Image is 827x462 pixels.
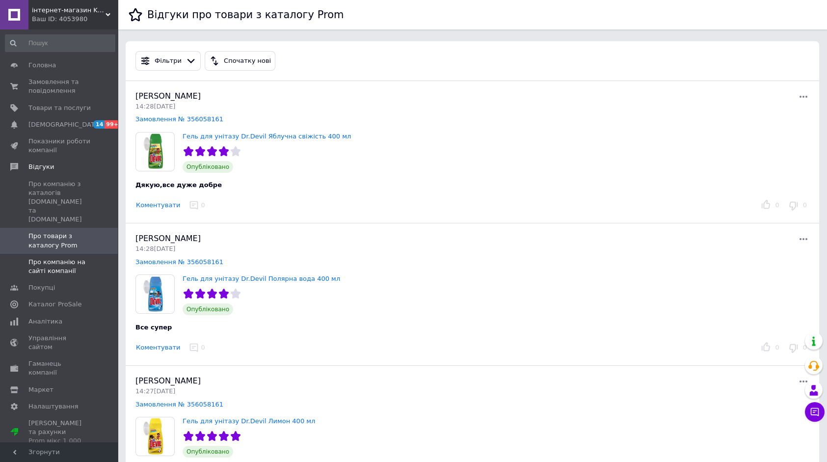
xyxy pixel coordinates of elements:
[28,385,53,394] span: Маркет
[183,161,233,173] span: Опубліковано
[28,334,91,352] span: Управління сайтом
[135,401,223,408] a: Замовлення № 356058161
[135,234,201,243] span: [PERSON_NAME]
[28,317,62,326] span: Аналітика
[805,402,825,422] button: Чат з покупцем
[135,258,223,266] a: Замовлення № 356058161
[28,300,81,309] span: Каталог ProSale
[147,9,344,21] h1: Відгуки про товари з каталогу Prom
[183,303,233,315] span: Опубліковано
[135,181,222,189] span: Дякую,все дуже добре
[32,15,118,24] div: Ваш ID: 4053980
[135,115,223,123] a: Замовлення № 356058161
[28,232,91,249] span: Про товари з каталогу Prom
[135,376,201,385] span: [PERSON_NAME]
[135,103,175,110] span: 14:28[DATE]
[93,120,105,129] span: 14
[28,61,56,70] span: Головна
[135,324,172,331] span: Все супер
[28,419,91,446] span: [PERSON_NAME] та рахунки
[136,133,174,171] img: Гель для унітазу Dr.Devil Яблучна свіжість 400 мл
[28,402,79,411] span: Налаштування
[183,275,340,282] a: Гель для унітазу Dr.Devil Полярна вода 400 мл
[28,78,91,95] span: Замовлення та повідомлення
[183,133,351,140] a: Гель для унітазу Dr.Devil Яблучна свіжість 400 мл
[136,417,174,456] img: Гель для унітазу Dr.Devil Лимон 400 мл
[28,137,91,155] span: Показники роботи компанії
[28,104,91,112] span: Товари та послуги
[183,417,315,425] a: Гель для унітазу Dr.Devil Лимон 400 мл
[28,283,55,292] span: Покупці
[28,436,91,445] div: Prom мікс 1 000
[105,120,121,129] span: 99+
[135,91,201,101] span: [PERSON_NAME]
[136,275,174,313] img: Гель для унітазу Dr.Devil Полярна вода 400 мл
[135,200,181,211] button: Коментувати
[28,163,54,171] span: Відгуки
[153,56,184,66] div: Фільтри
[28,258,91,275] span: Про компанію на сайті компанії
[32,6,106,15] span: інтернет-магазин KLIK
[28,120,101,129] span: [DEMOGRAPHIC_DATA]
[135,387,175,395] span: 14:27[DATE]
[28,359,91,377] span: Гаманець компанії
[222,56,273,66] div: Спочатку нові
[135,51,201,71] button: Фільтри
[135,343,181,353] button: Коментувати
[5,34,115,52] input: Пошук
[28,180,91,224] span: Про компанію з каталогів [DOMAIN_NAME] та [DOMAIN_NAME]
[135,245,175,252] span: 14:28[DATE]
[205,51,275,71] button: Спочатку нові
[183,446,233,458] span: Опубліковано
